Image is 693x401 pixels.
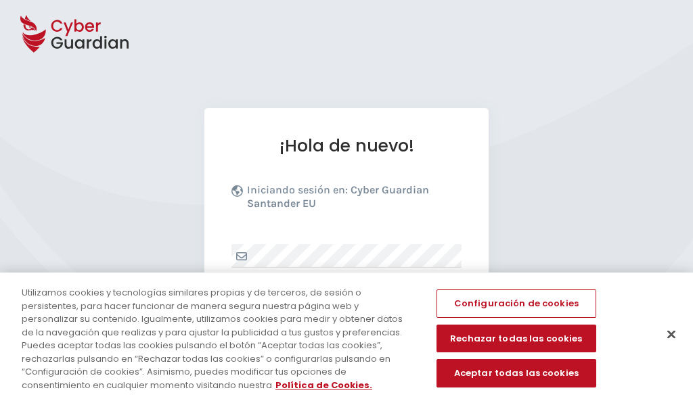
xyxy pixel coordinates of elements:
[231,135,462,156] h1: ¡Hola de nuevo!
[22,286,416,392] div: Utilizamos cookies y tecnologías similares propias y de terceros, de sesión o persistentes, para ...
[275,379,372,392] a: Más información sobre su privacidad, se abre en una nueva pestaña
[247,183,429,210] b: Cyber Guardian Santander EU
[437,359,596,387] button: Aceptar todas las cookies
[437,325,596,353] button: Rechazar todas las cookies
[656,320,686,350] button: Cerrar
[437,289,596,318] button: Configuración de cookies, Abre el cuadro de diálogo del centro de preferencias.
[247,183,458,217] p: Iniciando sesión en:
